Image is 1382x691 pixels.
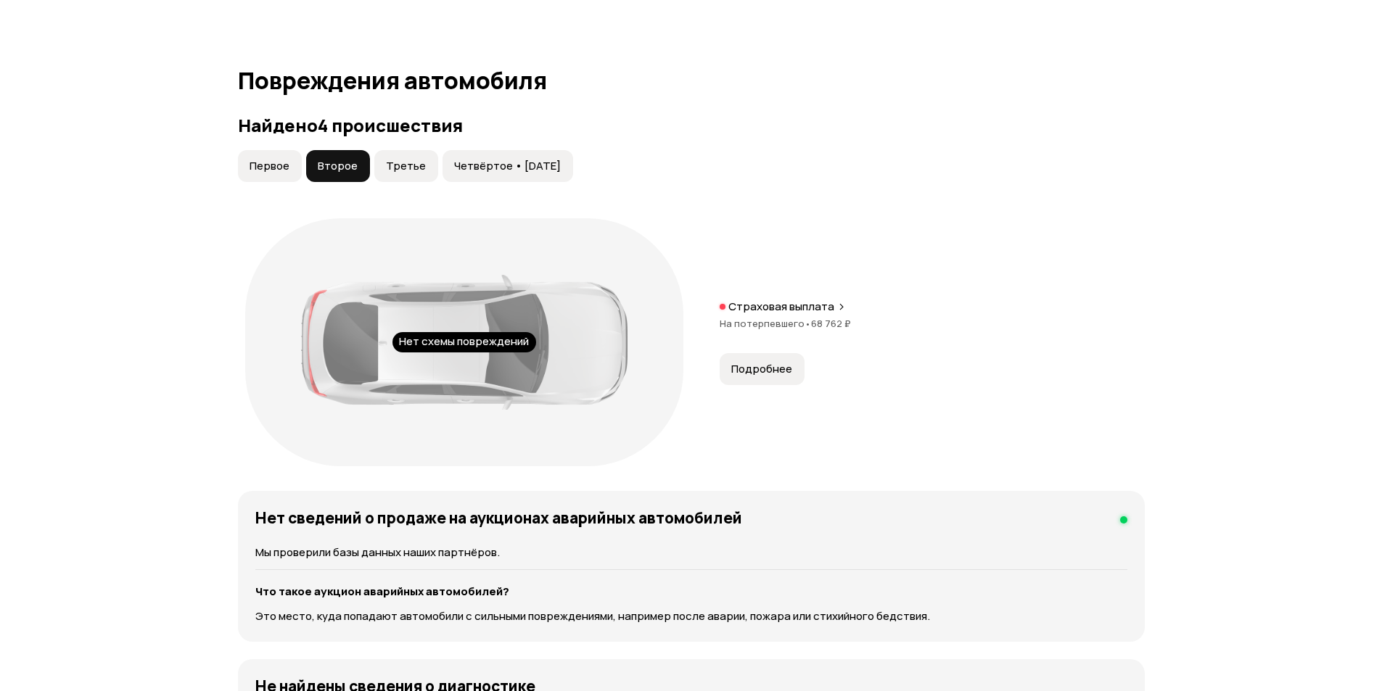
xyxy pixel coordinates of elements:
span: На потерпевшего [720,317,811,330]
button: Второе [306,150,370,182]
h3: Найдено 4 происшествия [238,115,1145,136]
h4: Нет сведений о продаже на аукционах аварийных автомобилей [255,508,742,527]
button: Первое [238,150,302,182]
p: Страховая выплата [728,299,834,314]
button: Четвёртое • [DATE] [443,150,573,182]
button: Подробнее [720,353,805,385]
span: Второе [318,159,358,173]
h1: Повреждения автомобиля [238,67,1145,94]
div: Нет схемы повреждений [392,332,536,352]
button: Третье [374,150,438,182]
strong: Что такое аукцион аварийных автомобилей? [255,584,509,599]
span: • [805,317,811,330]
p: Мы проверили базы данных наших партнёров. [255,545,1127,560]
span: Четвёртое • [DATE] [454,159,561,173]
span: Подробнее [731,362,792,376]
span: 68 762 ₽ [811,317,851,330]
span: Третье [386,159,426,173]
p: Это место, куда попадают автомобили с сильными повреждениями, например после аварии, пожара или с... [255,608,1127,624]
span: Первое [250,159,289,173]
